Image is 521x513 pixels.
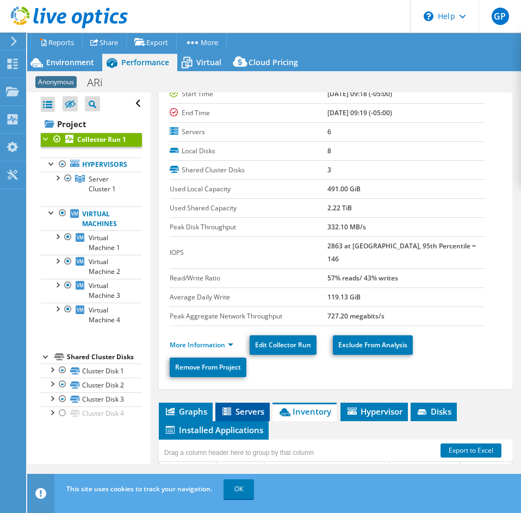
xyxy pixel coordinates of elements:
a: More [176,34,227,51]
b: 119.13 GiB [327,292,361,302]
label: Used Local Capacity [170,184,327,195]
span: This site uses cookies to track your navigation. [66,484,212,493]
label: Peak Disk Throughput [170,222,327,233]
a: Cluster Disk 4 [41,406,142,421]
a: Remove From Project [170,358,246,377]
span: Virtual Machine 3 [89,281,120,300]
span: Environment [46,57,94,67]
div: Shared Cluster Disks [67,351,142,364]
span: Performance [121,57,169,67]
a: Virtual Machine 2 [41,255,142,279]
span: Cloud Pricing [249,57,298,67]
span: Virtual Machine 1 [89,233,120,252]
a: Virtual Machine 4 [41,303,142,327]
b: 2863 at [GEOGRAPHIC_DATA], 95th Percentile = 146 [327,241,476,264]
a: More Information [170,340,233,349]
a: Cluster Disk 1 [41,364,142,378]
a: Hypervisors [41,158,142,172]
a: Collector Run 1 [41,133,142,147]
a: Reports [30,34,83,51]
b: 491.00 GiB [327,184,361,193]
span: Virtual [196,57,221,67]
td: Model Column [459,462,513,481]
span: Hypervisor [346,406,402,417]
label: Used Shared Capacity [170,203,327,214]
a: Edit Collector Run [250,335,317,355]
span: Virtual Machine 2 [89,257,120,276]
span: GP [492,8,509,25]
a: Export to Excel [441,443,501,458]
a: Export [126,34,177,51]
td: Manufacturer Column [389,462,459,481]
b: 57% reads/ 43% writes [327,273,398,283]
span: Graphs [164,406,207,417]
span: Installed Applications [164,424,263,435]
a: OK [224,479,254,499]
label: Start Time [170,89,327,99]
b: 2.22 TiB [327,203,352,212]
a: Virtual Machine 1 [41,230,142,254]
b: 8 [327,146,331,155]
b: [DATE] 09:18 (-05:00) [327,89,392,98]
b: Collector Run 1 [77,135,126,144]
label: Average Daily Write [170,292,327,303]
a: Virtual Machine 3 [41,279,142,303]
a: Server Cluster 1 [41,172,142,196]
td: Server Name Column [159,462,216,481]
span: Disks [416,406,451,417]
td: OS Column [264,462,389,481]
div: Drag a column header here to group by that column [162,445,317,460]
svg: \n [424,11,433,21]
b: 332.10 MB/s [327,222,366,232]
span: Inventory [278,406,331,417]
span: Anonymous [35,76,77,88]
label: Servers [170,127,327,137]
a: Share [82,34,127,51]
b: 3 [327,165,331,174]
span: Server Cluster 1 [89,174,116,193]
a: Project [41,115,142,133]
label: End Time [170,108,327,118]
b: 6 [327,127,331,136]
a: Exclude From Analysis [333,335,413,355]
h1: ARi [82,77,120,89]
span: Servers [221,406,264,417]
label: Shared Cluster Disks [170,165,327,176]
b: 727.20 megabits/s [327,311,384,321]
a: Virtual Machines [41,207,142,230]
td: Server Role Column [216,462,264,481]
a: Cluster Disk 2 [41,378,142,392]
b: [DATE] 09:19 (-05:00) [327,108,392,117]
label: Peak Aggregate Network Throughput [170,311,327,322]
label: Read/Write Ratio [170,273,327,284]
label: Local Disks [170,146,327,157]
label: IOPS [170,247,327,258]
a: Cluster Disk 3 [41,392,142,406]
span: Virtual Machine 4 [89,305,120,324]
